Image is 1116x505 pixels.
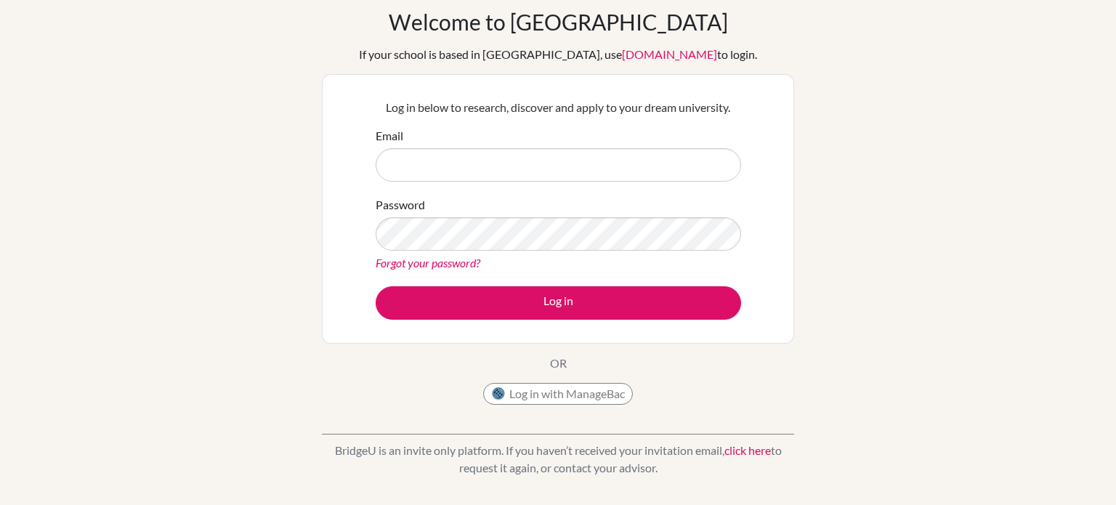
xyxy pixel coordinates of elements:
[389,9,728,35] h1: Welcome to [GEOGRAPHIC_DATA]
[376,127,403,145] label: Email
[359,46,757,63] div: If your school is based in [GEOGRAPHIC_DATA], use to login.
[376,286,741,320] button: Log in
[622,47,717,61] a: [DOMAIN_NAME]
[724,443,771,457] a: click here
[376,196,425,214] label: Password
[322,442,794,477] p: BridgeU is an invite only platform. If you haven’t received your invitation email, to request it ...
[550,355,567,372] p: OR
[376,99,741,116] p: Log in below to research, discover and apply to your dream university.
[376,256,480,270] a: Forgot your password?
[483,383,633,405] button: Log in with ManageBac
